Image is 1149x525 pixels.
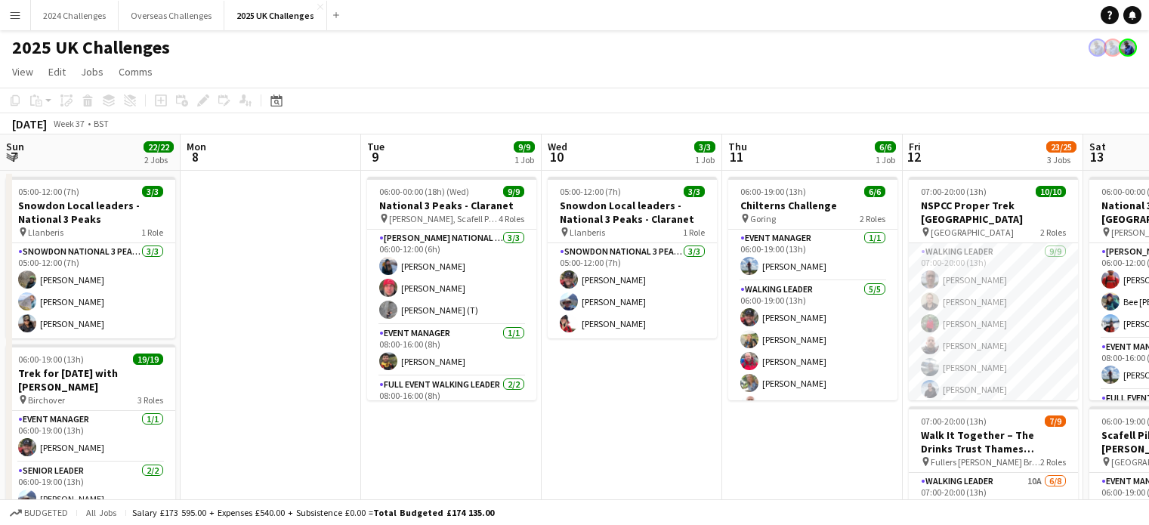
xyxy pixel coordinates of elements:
[373,507,494,518] span: Total Budgeted £174 135.00
[728,140,747,153] span: Thu
[1104,39,1122,57] app-user-avatar: Andy Baker
[187,140,206,153] span: Mon
[75,62,110,82] a: Jobs
[367,325,536,376] app-card-role: Event Manager1/108:00-16:00 (8h)[PERSON_NAME]
[48,65,66,79] span: Edit
[909,140,921,153] span: Fri
[560,186,621,197] span: 05:00-12:00 (7h)
[548,199,717,226] h3: Snowdon Local leaders - National 3 Peaks - Claranet
[18,186,79,197] span: 05:00-12:00 (7h)
[4,148,24,165] span: 7
[499,213,524,224] span: 4 Roles
[81,65,103,79] span: Jobs
[94,118,109,129] div: BST
[12,116,47,131] div: [DATE]
[133,354,163,365] span: 19/19
[909,199,1078,226] h3: NSPCC Proper Trek [GEOGRAPHIC_DATA]
[503,186,524,197] span: 9/9
[931,227,1014,238] span: [GEOGRAPHIC_DATA]
[144,154,173,165] div: 2 Jobs
[726,148,747,165] span: 11
[728,230,897,281] app-card-role: Event Manager1/106:00-19:00 (13h)[PERSON_NAME]
[683,227,705,238] span: 1 Role
[548,243,717,338] app-card-role: Snowdon National 3 Peaks Walking Leader3/305:00-12:00 (7h)[PERSON_NAME][PERSON_NAME][PERSON_NAME]
[28,394,65,406] span: Birchover
[548,140,567,153] span: Wed
[144,141,174,153] span: 22/22
[119,65,153,79] span: Comms
[6,140,24,153] span: Sun
[50,118,88,129] span: Week 37
[31,1,119,30] button: 2024 Challenges
[42,62,72,82] a: Edit
[142,186,163,197] span: 3/3
[728,281,897,420] app-card-role: Walking Leader5/506:00-19:00 (13h)[PERSON_NAME][PERSON_NAME][PERSON_NAME][PERSON_NAME][PERSON_NAME]
[119,1,224,30] button: Overseas Challenges
[1047,154,1076,165] div: 3 Jobs
[6,243,175,338] app-card-role: Snowdon National 3 Peaks Walking Leader3/305:00-12:00 (7h)[PERSON_NAME][PERSON_NAME][PERSON_NAME]
[728,177,897,400] app-job-card: 06:00-19:00 (13h)6/6Chilterns Challenge Goring2 RolesEvent Manager1/106:00-19:00 (13h)[PERSON_NAM...
[876,154,895,165] div: 1 Job
[1045,415,1066,427] span: 7/9
[113,62,159,82] a: Comms
[907,148,921,165] span: 12
[750,213,776,224] span: Goring
[1087,148,1106,165] span: 13
[367,376,536,449] app-card-role: Full Event Walking Leader2/208:00-16:00 (8h)
[12,65,33,79] span: View
[6,177,175,338] app-job-card: 05:00-12:00 (7h)3/3Snowdon Local leaders - National 3 Peaks Llanberis1 RoleSnowdon National 3 Pea...
[514,141,535,153] span: 9/9
[6,366,175,394] h3: Trek for [DATE] with [PERSON_NAME]
[545,148,567,165] span: 10
[1046,141,1076,153] span: 23/25
[1040,227,1066,238] span: 2 Roles
[28,227,63,238] span: Llanberis
[379,186,469,197] span: 06:00-00:00 (18h) (Wed)
[8,505,70,521] button: Budgeted
[367,230,536,325] app-card-role: [PERSON_NAME] National 3 Peaks Walking Leader3/306:00-12:00 (6h)[PERSON_NAME][PERSON_NAME][PERSON...
[860,213,885,224] span: 2 Roles
[83,507,119,518] span: All jobs
[570,227,605,238] span: Llanberis
[6,411,175,462] app-card-role: Event Manager1/106:00-19:00 (13h)[PERSON_NAME]
[909,243,1078,470] app-card-role: Walking Leader9/907:00-20:00 (13h)[PERSON_NAME][PERSON_NAME][PERSON_NAME][PERSON_NAME][PERSON_NAM...
[909,428,1078,456] h3: Walk It Together – The Drinks Trust Thames Footpath Challenge
[921,415,987,427] span: 07:00-20:00 (13h)
[132,507,494,518] div: Salary £173 595.00 + Expenses £540.00 + Subsistence £0.00 =
[18,354,84,365] span: 06:00-19:00 (13h)
[6,62,39,82] a: View
[141,227,163,238] span: 1 Role
[1040,456,1066,468] span: 2 Roles
[740,186,806,197] span: 06:00-19:00 (13h)
[365,148,385,165] span: 9
[728,199,897,212] h3: Chilterns Challenge
[695,154,715,165] div: 1 Job
[909,177,1078,400] app-job-card: 07:00-20:00 (13h)10/10NSPCC Proper Trek [GEOGRAPHIC_DATA] [GEOGRAPHIC_DATA]2 RolesWalking Leader9...
[931,456,1040,468] span: Fullers [PERSON_NAME] Brewery, [GEOGRAPHIC_DATA]
[1089,140,1106,153] span: Sat
[684,186,705,197] span: 3/3
[514,154,534,165] div: 1 Job
[1036,186,1066,197] span: 10/10
[367,140,385,153] span: Tue
[6,199,175,226] h3: Snowdon Local leaders - National 3 Peaks
[367,199,536,212] h3: National 3 Peaks - Claranet
[864,186,885,197] span: 6/6
[184,148,206,165] span: 8
[921,186,987,197] span: 07:00-20:00 (13h)
[548,177,717,338] app-job-card: 05:00-12:00 (7h)3/3Snowdon Local leaders - National 3 Peaks - Claranet Llanberis1 RoleSnowdon Nat...
[1089,39,1107,57] app-user-avatar: Andy Baker
[875,141,896,153] span: 6/6
[367,177,536,400] app-job-card: 06:00-00:00 (18h) (Wed)9/9National 3 Peaks - Claranet [PERSON_NAME], Scafell Pike and Snowdon4 Ro...
[12,36,170,59] h1: 2025 UK Challenges
[24,508,68,518] span: Budgeted
[389,213,499,224] span: [PERSON_NAME], Scafell Pike and Snowdon
[224,1,327,30] button: 2025 UK Challenges
[1119,39,1137,57] app-user-avatar: Andy Baker
[137,394,163,406] span: 3 Roles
